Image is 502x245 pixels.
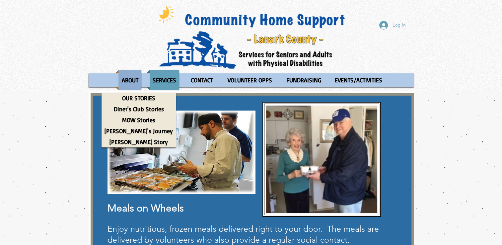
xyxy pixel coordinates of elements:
[280,70,327,90] a: FUNDRAISING
[108,111,255,194] img: Hot MOW.jpg
[107,136,171,147] p: [PERSON_NAME] Story
[89,70,414,90] nav: Site
[328,70,389,90] a: EVENTS/ACTIVITIES
[102,136,176,147] a: [PERSON_NAME] Story
[225,70,275,90] p: VOLUNTEER OPPS
[108,224,379,245] span: Enjoy nutritious, frozen meals delivered right to your door. The meals are delivered by volunteer...
[119,93,158,104] p: OUR STORIES
[150,70,179,90] p: SERVICES
[375,19,410,32] button: Log In
[102,115,176,125] a: MOW Stories
[119,70,141,90] p: ABOUT
[115,70,145,90] a: ABOUT
[102,104,176,115] a: Diner's Club Stories
[111,104,167,115] p: Diner's Club Stories
[266,106,377,213] img: Peggy & Stephen.JPG
[119,115,158,125] p: MOW Stories
[332,70,385,90] p: EVENTS/ACTIVITIES
[146,70,182,90] a: SERVICES
[108,202,184,214] span: Meals on Wheels
[184,70,220,90] a: CONTACT
[390,22,408,29] span: Log In
[102,93,176,104] a: OUR STORIES
[283,70,324,90] p: FUNDRAISING
[102,125,176,136] a: [PERSON_NAME]'s Journey
[188,70,216,90] p: CONTACT
[221,70,278,90] a: VOLUNTEER OPPS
